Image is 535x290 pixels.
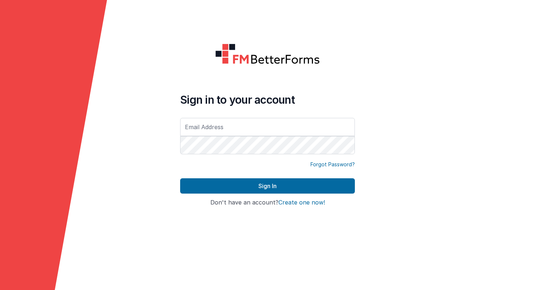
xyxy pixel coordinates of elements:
h4: Sign in to your account [180,93,355,106]
input: Email Address [180,118,355,136]
a: Forgot Password? [310,161,355,168]
h4: Don't have an account? [180,199,355,206]
button: Sign In [180,178,355,194]
button: Create one now! [278,199,325,206]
